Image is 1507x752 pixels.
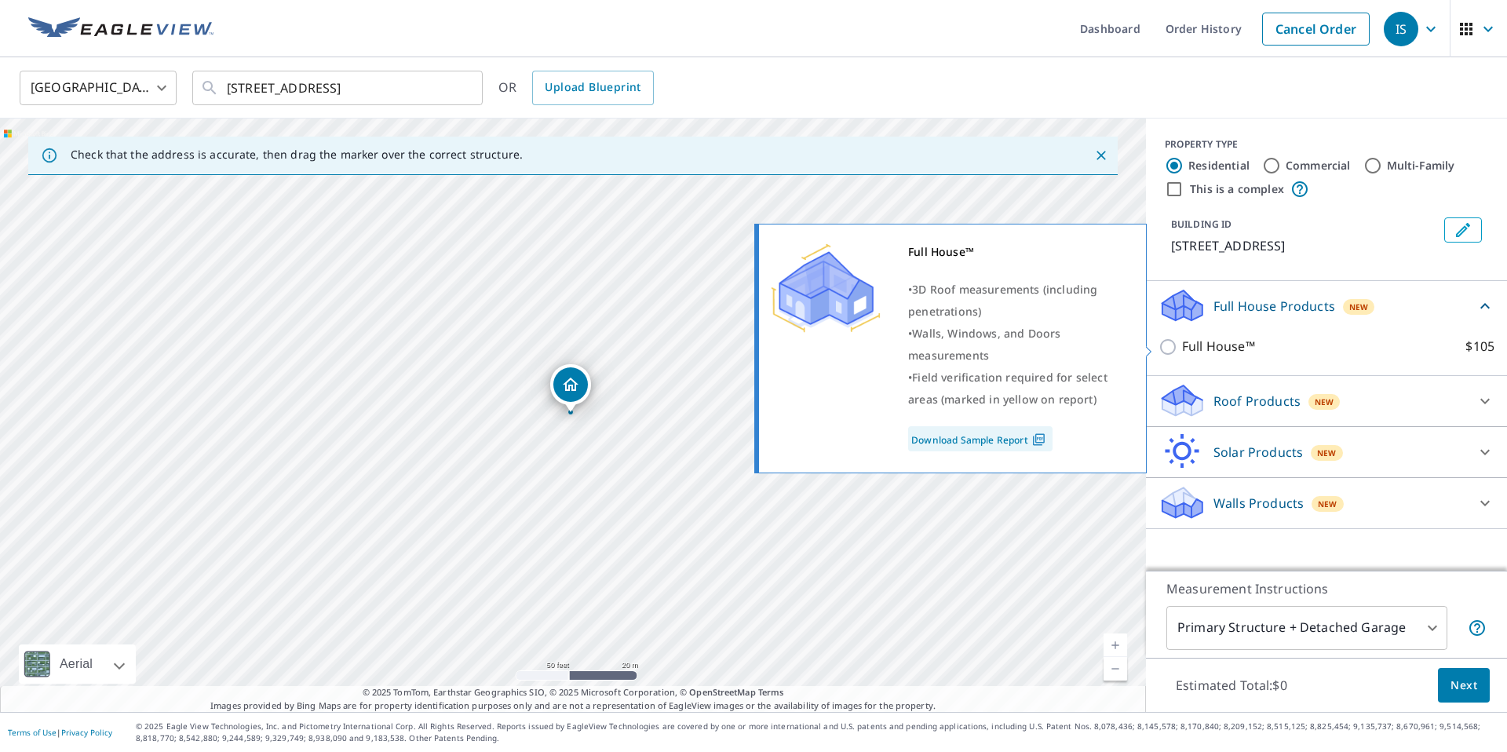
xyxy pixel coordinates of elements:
a: Terms of Use [8,727,57,738]
button: Next [1438,668,1490,703]
label: Commercial [1286,158,1351,173]
button: Close [1091,145,1111,166]
p: Solar Products [1213,443,1303,462]
div: Solar ProductsNew [1159,433,1494,471]
span: © 2025 TomTom, Earthstar Geographics SIO, © 2025 Microsoft Corporation, © [363,686,784,699]
img: Pdf Icon [1028,433,1049,447]
div: Aerial [19,644,136,684]
p: © 2025 Eagle View Technologies, Inc. and Pictometry International Corp. All Rights Reserved. Repo... [136,721,1499,744]
div: Full House™ [908,241,1126,263]
a: Download Sample Report [908,426,1053,451]
p: BUILDING ID [1171,217,1232,231]
span: New [1318,498,1337,510]
span: New [1349,301,1369,313]
div: Full House ProductsNew [1159,287,1494,324]
label: This is a complex [1190,181,1284,197]
button: Edit building 1 [1444,217,1482,243]
div: Aerial [55,644,97,684]
span: Next [1450,676,1477,695]
p: Full House Products [1213,297,1335,316]
img: EV Logo [28,17,213,41]
p: Walls Products [1213,494,1304,513]
p: Full House™ [1182,337,1255,356]
a: Upload Blueprint [532,71,653,105]
span: New [1315,396,1334,408]
a: Terms [758,686,784,698]
a: Privacy Policy [61,727,112,738]
span: Field verification required for select areas (marked in yellow on report) [908,370,1107,407]
div: • [908,367,1126,411]
div: Dropped pin, building 1, Residential property, 15965 Wellington Way Truckee, CA 96161 [550,364,591,413]
div: OR [498,71,654,105]
div: IS [1384,12,1418,46]
p: | [8,728,112,737]
img: Premium [771,241,881,335]
p: $105 [1465,337,1494,356]
p: Estimated Total: $0 [1163,668,1300,703]
span: Your report will include the primary structure and a detached garage if one exists. [1468,619,1487,637]
p: Check that the address is accurate, then drag the marker over the correct structure. [71,148,523,162]
span: New [1317,447,1337,459]
span: Walls, Windows, and Doors measurements [908,326,1060,363]
span: Upload Blueprint [545,78,640,97]
p: Measurement Instructions [1166,579,1487,598]
span: 3D Roof measurements (including penetrations) [908,282,1097,319]
p: [STREET_ADDRESS] [1171,236,1438,255]
div: Roof ProductsNew [1159,382,1494,420]
input: Search by address or latitude-longitude [227,66,451,110]
a: Cancel Order [1262,13,1370,46]
div: • [908,279,1126,323]
a: Current Level 19, Zoom Out [1104,657,1127,681]
div: PROPERTY TYPE [1165,137,1488,151]
p: Roof Products [1213,392,1301,411]
a: Current Level 19, Zoom In [1104,633,1127,657]
div: • [908,323,1126,367]
a: OpenStreetMap [689,686,755,698]
div: [GEOGRAPHIC_DATA] [20,66,177,110]
label: Residential [1188,158,1250,173]
div: Primary Structure + Detached Garage [1166,606,1447,650]
label: Multi-Family [1387,158,1455,173]
div: Walls ProductsNew [1159,484,1494,522]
